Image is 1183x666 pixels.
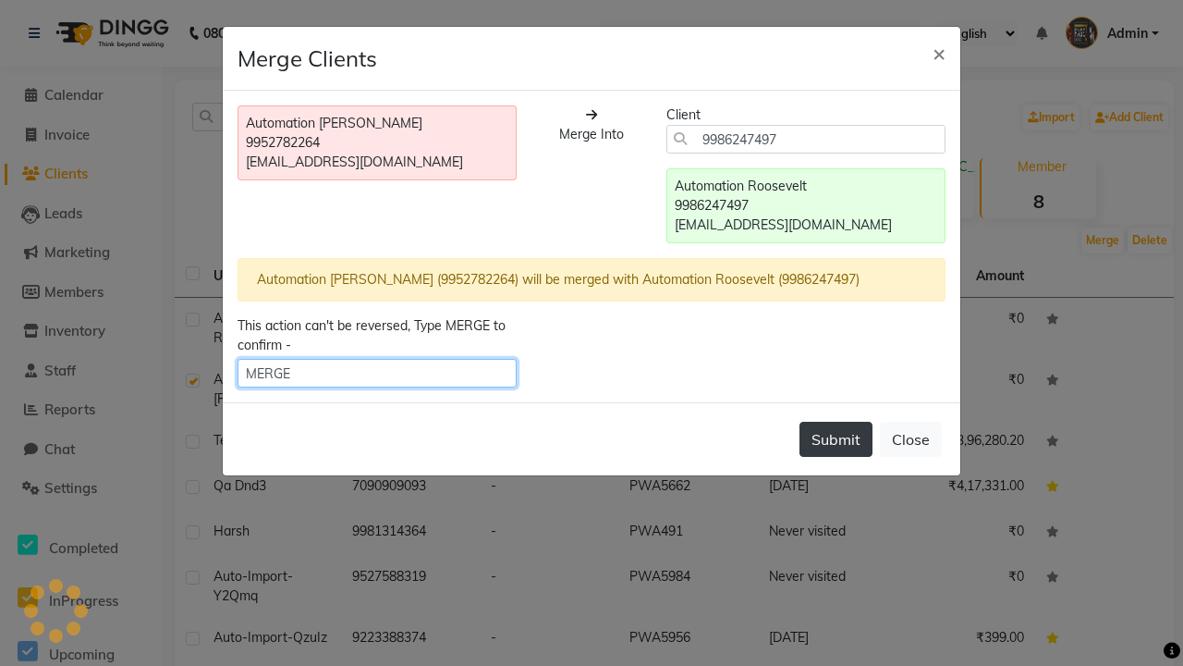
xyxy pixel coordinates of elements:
[666,125,945,154] input: Search by Name/Mobile/Email/Code
[666,105,945,125] div: Client
[559,125,624,144] div: Merge Into
[246,153,508,172] div: [EMAIL_ADDRESS][DOMAIN_NAME]
[799,422,872,457] button: Submit
[918,27,960,79] button: Close
[880,422,942,457] button: Close
[238,258,945,302] div: Automation [PERSON_NAME] (9952782264) will be merged with Automation Roosevelt (9986247497)
[675,216,937,235] div: [EMAIL_ADDRESS][DOMAIN_NAME]
[238,316,517,355] div: This action can't be reversed, Type MERGE to confirm -
[246,133,508,153] div: 9952782264
[238,359,517,388] input: MERGE
[238,42,377,75] h4: Merge Clients
[246,114,508,133] div: Automation [PERSON_NAME]
[675,177,937,196] div: Automation Roosevelt
[675,196,937,216] div: 9986247497
[933,39,945,67] span: ×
